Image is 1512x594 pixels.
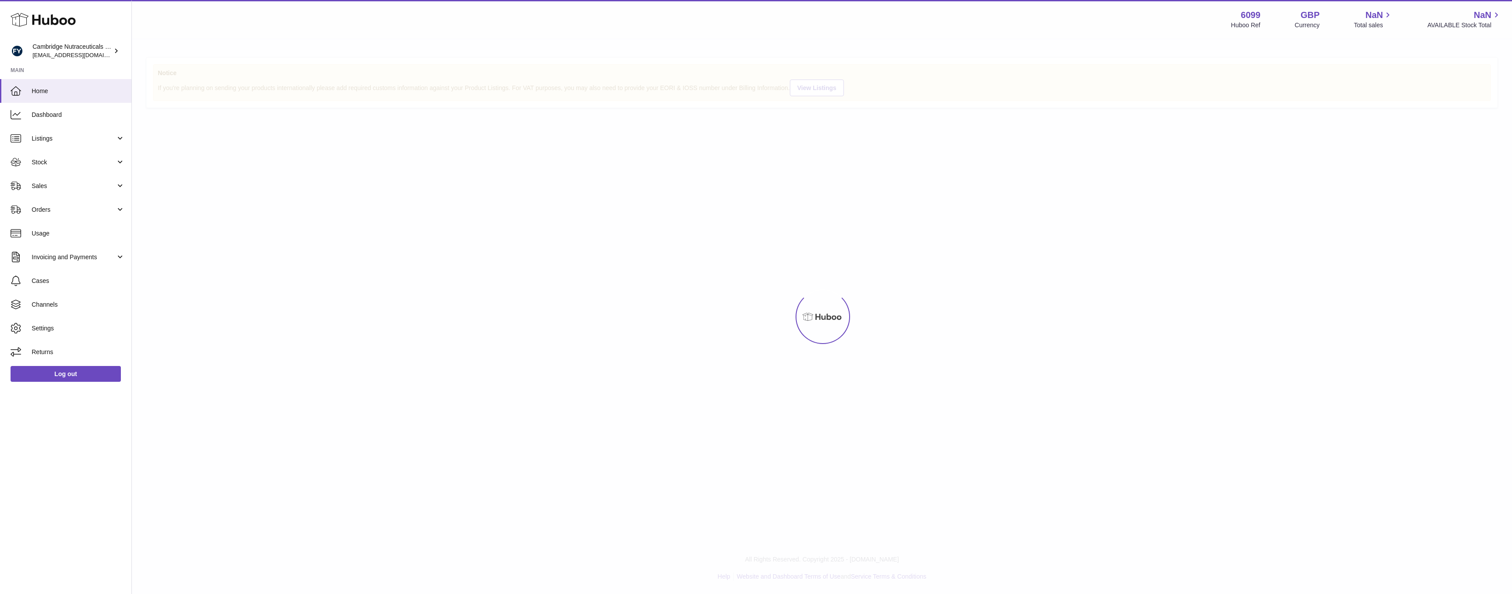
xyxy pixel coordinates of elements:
div: Currency [1295,21,1320,29]
span: Settings [32,324,125,333]
span: Returns [32,348,125,356]
span: NaN [1365,9,1383,21]
span: Orders [32,206,116,214]
span: Total sales [1354,21,1393,29]
span: Cases [32,277,125,285]
div: Huboo Ref [1231,21,1261,29]
span: NaN [1474,9,1491,21]
a: NaN AVAILABLE Stock Total [1427,9,1501,29]
span: Channels [32,301,125,309]
span: AVAILABLE Stock Total [1427,21,1501,29]
img: huboo@camnutra.com [11,44,24,58]
strong: 6099 [1241,9,1261,21]
span: Invoicing and Payments [32,253,116,261]
span: Sales [32,182,116,190]
span: [EMAIL_ADDRESS][DOMAIN_NAME] [33,51,129,58]
a: Log out [11,366,121,382]
span: Usage [32,229,125,238]
span: Dashboard [32,111,125,119]
div: Cambridge Nutraceuticals Ltd [33,43,112,59]
strong: GBP [1301,9,1319,21]
span: Home [32,87,125,95]
a: NaN Total sales [1354,9,1393,29]
span: Listings [32,134,116,143]
span: Stock [32,158,116,167]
